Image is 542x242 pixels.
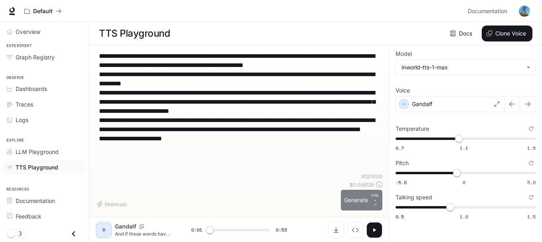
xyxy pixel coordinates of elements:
[16,212,42,220] span: Feedback
[96,198,130,211] button: Shortcuts
[115,222,136,230] p: Gandalf
[3,97,86,111] a: Traces
[191,226,202,234] span: 0:01
[7,229,15,238] span: Dark mode toggle
[16,28,40,36] span: Overview
[460,145,468,151] span: 1.1
[468,6,507,16] span: Documentation
[16,197,55,205] span: Documentation
[371,193,379,207] p: ⏎
[402,63,522,71] div: inworld-tts-1-max
[516,3,532,19] button: User avatar
[3,145,86,159] a: LLM Playground
[99,26,170,41] h1: TTS Playground
[396,126,429,132] p: Temperature
[276,226,287,234] span: 0:53
[3,160,86,174] a: TTS Playground
[341,190,382,211] button: GenerateCTRL +⏎
[347,222,363,238] button: Inspect
[16,53,55,61] span: Graph Registry
[465,3,513,19] a: Documentation
[527,145,536,151] span: 1.5
[396,88,410,93] p: Voice
[463,179,465,186] span: 0
[396,60,535,75] div: inworld-tts-1-max
[136,224,147,229] button: Copy Voice ID
[3,25,86,39] a: Overview
[396,179,407,186] span: -5.0
[371,193,379,203] p: CTRL +
[3,50,86,64] a: Graph Registry
[527,124,536,133] button: Reset to default
[519,6,530,17] img: User avatar
[3,194,86,208] a: Documentation
[482,26,532,41] button: Clone Voice
[16,85,47,93] span: Dashboards
[21,3,65,19] button: All workspaces
[412,100,432,108] p: Gandalf
[396,51,412,57] p: Model
[16,163,58,171] span: TTS Playground
[527,213,536,220] span: 1.5
[16,100,33,108] span: Traces
[16,116,28,124] span: Logs
[33,8,53,15] p: Default
[396,160,409,166] p: Pitch
[527,159,536,167] button: Reset to default
[527,193,536,202] button: Reset to default
[65,226,83,242] button: Close drawer
[3,82,86,96] a: Dashboards
[16,148,59,156] span: LLM Playground
[3,113,86,127] a: Logs
[449,26,475,41] a: Docs
[115,230,172,237] p: And if these words have already made sense to you, like this video right now. In doing so, this m...
[396,213,404,220] span: 0.5
[97,224,110,236] div: D
[396,145,404,151] span: 0.7
[328,222,344,238] button: Download audio
[3,209,86,223] a: Feedback
[460,213,468,220] span: 1.0
[396,195,432,200] p: Talking speed
[527,179,536,186] span: 5.0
